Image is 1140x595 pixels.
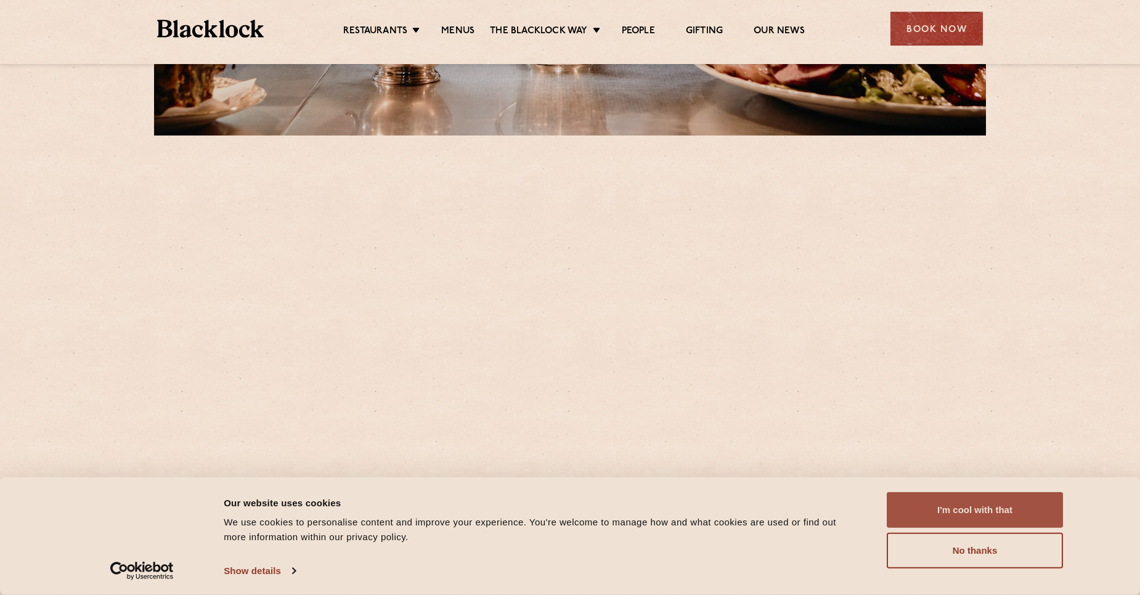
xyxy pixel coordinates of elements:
button: No thanks [887,533,1063,569]
a: Show details [224,562,295,580]
div: We use cookies to personalise content and improve your experience. You're welcome to manage how a... [224,515,859,544]
a: People [622,25,655,39]
button: I'm cool with that [887,492,1063,528]
a: Usercentrics Cookiebot - opens in a new window [88,562,196,580]
a: Gifting [686,25,723,39]
div: Book Now [890,12,983,46]
a: Menus [441,25,474,39]
a: The Blacklock Way [490,25,587,39]
a: Restaurants [343,25,407,39]
a: Our News [754,25,805,39]
img: BL_Textured_Logo-footer-cropped.svg [157,20,264,38]
div: Our website uses cookies [224,495,859,510]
